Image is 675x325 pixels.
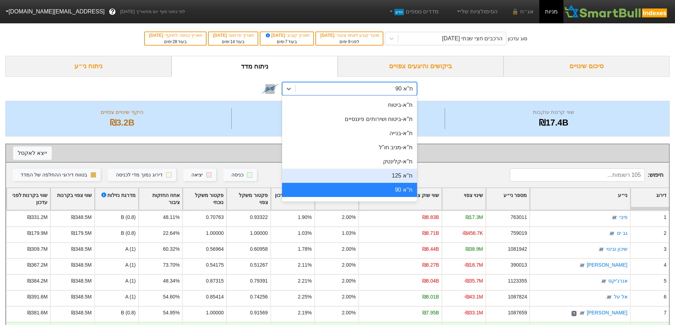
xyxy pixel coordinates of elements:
[163,277,180,285] div: 48.34%
[298,309,312,317] div: 2.19%
[579,310,586,317] img: tase link
[213,33,228,38] span: [DATE]
[664,309,666,317] div: 7
[7,188,50,210] div: Toggle SortBy
[385,5,441,19] a: מדדים נוספיםחדש
[422,293,439,301] div: ₪8.01B
[511,261,527,269] div: 390013
[342,214,356,221] div: 2.00%
[139,188,182,210] div: Toggle SortBy
[453,5,500,19] a: הסימולציות שלי
[264,39,310,45] div: בעוד ימים
[422,277,439,285] div: ₪8.04B
[27,309,47,317] div: ₪381.6M
[116,171,163,179] div: דירוג נמוך מדי לכניסה
[206,309,224,317] div: 1.00000
[163,214,180,221] div: 48.11%
[282,197,417,211] div: ת''א All-Share
[71,245,91,253] div: ₪348.5M
[611,214,618,221] img: tase link
[71,261,91,269] div: ₪348.5M
[212,32,254,39] div: תאריך פרסום :
[342,293,356,301] div: 2.00%
[614,294,628,300] a: אל על
[234,116,443,129] div: 90
[572,311,576,317] span: ד
[94,290,138,306] div: A (1)
[27,245,47,253] div: ₪309.7M
[15,116,230,129] div: ₪3.2B
[508,277,527,285] div: 1123355
[298,245,312,253] div: 1.78%
[338,56,504,77] div: ביקושים והיצעים צפויים
[282,183,417,197] div: ת''א 90
[348,39,350,44] span: 9
[223,169,257,181] button: כניסה
[464,261,483,269] div: -₪18.7M
[94,274,138,290] div: A (1)
[163,309,180,317] div: 54.95%
[120,8,185,15] span: לפי נתוני סוף יום מתאריך [DATE]
[71,277,91,285] div: ₪348.5M
[464,277,483,285] div: -₪35.7M
[342,261,356,269] div: 2.00%
[486,188,529,210] div: Toggle SortBy
[600,278,607,285] img: tase link
[15,108,230,116] div: היקף שינויים צפויים
[94,306,138,322] div: B (0.8)
[462,230,483,237] div: -₪456.7K
[71,309,91,317] div: ₪348.5M
[111,7,114,17] span: ?
[163,230,180,237] div: 22.64%
[422,309,439,317] div: ₪7.95B
[442,34,503,43] div: הרכבים חצי שנתי [DATE]
[95,188,138,210] div: Toggle SortBy
[664,293,666,301] div: 6
[422,230,439,237] div: ₪8.71B
[466,214,483,221] div: ₪17.3M
[587,310,627,316] a: [PERSON_NAME]
[664,214,666,221] div: 1
[27,214,47,221] div: ₪331.2M
[21,171,87,179] div: בטווח דירוגי ההחלפה של המדד
[285,39,288,44] span: 7
[508,309,527,317] div: 1087659
[447,116,660,129] div: ₪17.4B
[342,309,356,317] div: 2.00%
[51,188,94,210] div: Toggle SortBy
[94,226,138,242] div: B (0.8)
[664,245,666,253] div: 3
[504,56,670,77] div: סיכום שינויים
[298,230,312,237] div: 1.03%
[342,277,356,285] div: 2.00%
[342,245,356,253] div: 2.00%
[508,35,527,42] div: סוג עדכון
[27,277,47,285] div: ₪384.2M
[298,277,312,285] div: 2.21%
[71,293,91,301] div: ₪348.5M
[261,80,279,98] img: tase link
[206,277,224,285] div: 0.87315
[264,32,310,39] div: תאריך קובע :
[606,246,628,252] a: שיכון ובינוי
[664,277,666,285] div: 5
[664,230,666,237] div: 2
[94,258,138,274] div: A (1)
[13,146,52,160] button: ייצא לאקסל
[206,214,224,221] div: 0.70763
[250,230,268,237] div: 1.00000
[12,169,101,181] button: בטווח דירוגי ההחלפה של המדד
[442,188,485,210] div: Toggle SortBy
[265,33,287,38] span: [DATE]
[606,294,613,301] img: tase link
[171,56,338,77] div: ניתוח מדד
[510,168,645,182] input: 105 רשומות...
[212,39,254,45] div: בעוד ימים
[206,245,224,253] div: 0.56964
[447,108,660,116] div: שווי קרנות עוקבות
[108,169,176,181] button: דירוג נמוך מדי לכניסה
[282,112,417,126] div: ת"א-ביטוח ושירותים פיננסיים
[511,230,527,237] div: 759019
[5,56,171,77] div: ניתוח ני״ע
[250,309,268,317] div: 0.91569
